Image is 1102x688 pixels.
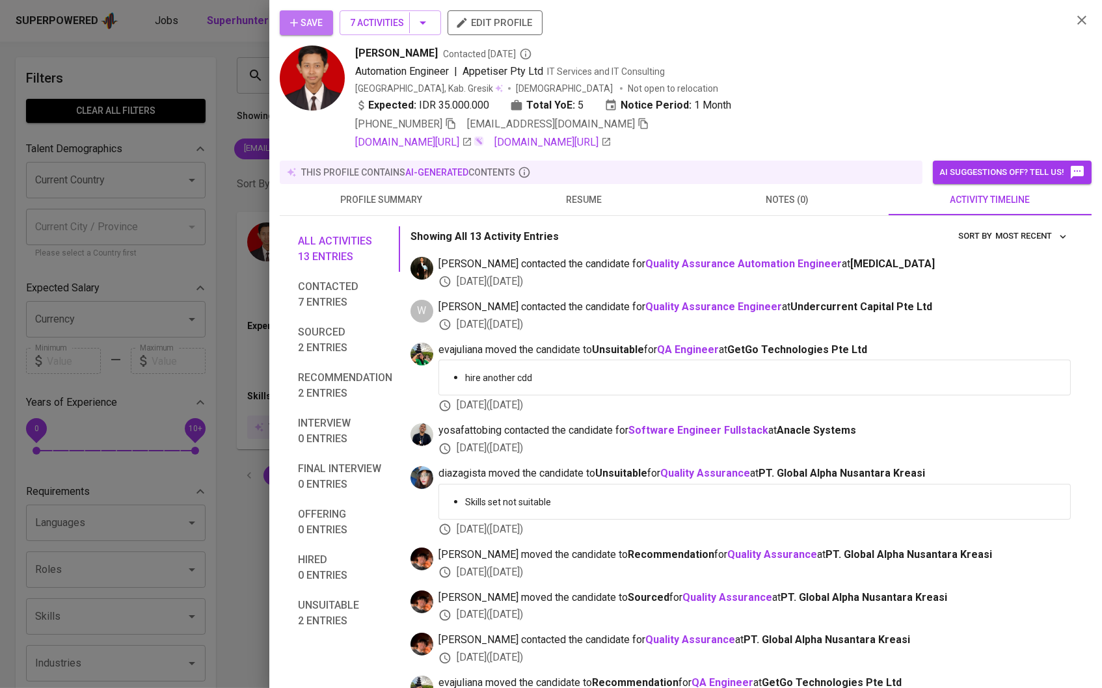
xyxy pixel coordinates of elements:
[410,633,433,655] img: diemas@glints.com
[682,591,772,603] a: Quality Assurance
[645,300,782,313] a: Quality Assurance Engineer
[939,165,1085,180] span: AI suggestions off? Tell us!
[280,46,345,111] img: 1d4984655c83ac4687263bc2ac2f2d31.jpg
[592,343,644,356] b: Unsuitable
[547,66,665,77] span: IT Services and IT Consulting
[438,398,1071,413] div: [DATE] ( [DATE] )
[438,633,1071,648] span: [PERSON_NAME] contacted the candidate for at
[405,167,468,178] span: AI-generated
[790,300,932,313] span: Undercurrent Capital Pte Ltd
[438,343,1071,358] span: evajuliana moved the candidate to for at
[410,548,433,570] img: diemas@glints.com
[465,371,1060,384] p: hire another cdd
[777,424,856,436] span: Anacle Systems
[355,46,438,61] span: [PERSON_NAME]
[628,82,718,95] p: Not open to relocation
[628,548,714,561] b: Recommendation
[896,192,1084,208] span: activity timeline
[298,416,392,447] span: Interview 0 entries
[604,98,731,113] div: 1 Month
[727,548,817,561] a: Quality Assurance
[410,229,559,245] p: Showing All 13 Activity Entries
[660,467,750,479] a: Quality Assurance
[298,552,392,583] span: Hired 0 entries
[438,590,1071,605] span: [PERSON_NAME] moved the candidate to for at
[355,135,472,150] a: [DOMAIN_NAME][URL]
[438,257,1071,272] span: [PERSON_NAME] contacted the candidate for at
[410,423,433,446] img: yosafat@glints.com
[759,467,925,479] span: PT. Global Alpha Nusantara Kreasi
[516,82,615,95] span: [DEMOGRAPHIC_DATA]
[657,343,719,356] a: QA Engineer
[288,192,475,208] span: profile summary
[474,136,484,146] img: magic_wand.svg
[355,82,503,95] div: [GEOGRAPHIC_DATA], Kab. Gresik
[933,161,1092,184] button: AI suggestions off? Tell us!
[355,118,442,130] span: [PHONE_NUMBER]
[438,650,1071,665] div: [DATE] ( [DATE] )
[438,317,1071,332] div: [DATE] ( [DATE] )
[519,47,532,60] svg: By Batam recruiter
[467,118,635,130] span: [EMAIL_ADDRESS][DOMAIN_NAME]
[340,10,441,35] button: 7 Activities
[298,233,392,265] span: All activities 13 entries
[350,15,431,31] span: 7 Activities
[438,607,1071,622] div: [DATE] ( [DATE] )
[438,522,1071,537] div: [DATE] ( [DATE] )
[491,192,678,208] span: resume
[494,135,611,150] a: [DOMAIN_NAME][URL]
[438,548,1071,562] span: [PERSON_NAME] moved the candidate to for at
[438,274,1071,289] div: [DATE] ( [DATE] )
[438,423,1071,438] span: yosafattobing contacted the candidate for at
[458,14,532,31] span: edit profile
[298,279,392,310] span: Contacted 7 entries
[290,15,323,31] span: Save
[448,10,543,35] button: edit profile
[628,591,669,603] b: Sourced
[850,258,935,270] span: [MEDICAL_DATA]
[410,257,433,280] img: ridlo@glints.com
[454,64,457,79] span: |
[463,65,543,77] span: Appetiser Pty Ltd
[410,343,433,365] img: eva@glints.com
[995,229,1068,244] span: Most Recent
[645,633,735,646] a: Quality Assurance
[781,591,947,603] span: PT. Global Alpha Nusantara Kreasi
[298,370,392,401] span: Recommendation 2 entries
[628,424,768,436] a: Software Engineer Fullstack
[280,10,333,35] button: Save
[438,565,1071,580] div: [DATE] ( [DATE] )
[595,467,647,479] b: Unsuitable
[438,466,1071,481] span: diazagista moved the candidate to for at
[465,496,1060,509] p: Skills set not suitable
[410,466,433,489] img: diazagista@glints.com
[727,343,867,356] span: GetGo Technologies Pte Ltd
[526,98,575,113] b: Total YoE:
[645,258,842,270] a: Quality Assurance Automation Engineer
[578,98,584,113] span: 5
[298,507,392,538] span: Offering 0 entries
[368,98,416,113] b: Expected:
[693,192,881,208] span: notes (0)
[448,17,543,27] a: edit profile
[438,441,1071,456] div: [DATE] ( [DATE] )
[301,166,515,179] p: this profile contains contents
[992,226,1071,246] button: sort by
[355,98,489,113] div: IDR 35.000.000
[621,98,692,113] b: Notice Period:
[298,461,392,492] span: Final interview 0 entries
[744,633,910,646] span: PT. Global Alpha Nusantara Kreasi
[410,300,433,323] div: W
[298,598,392,629] span: Unsuitable 2 entries
[438,300,1071,315] span: [PERSON_NAME] contacted the candidate for at
[826,548,992,561] span: PT. Global Alpha Nusantara Kreasi
[298,324,392,356] span: Sourced 2 entries
[443,47,532,60] span: Contacted [DATE]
